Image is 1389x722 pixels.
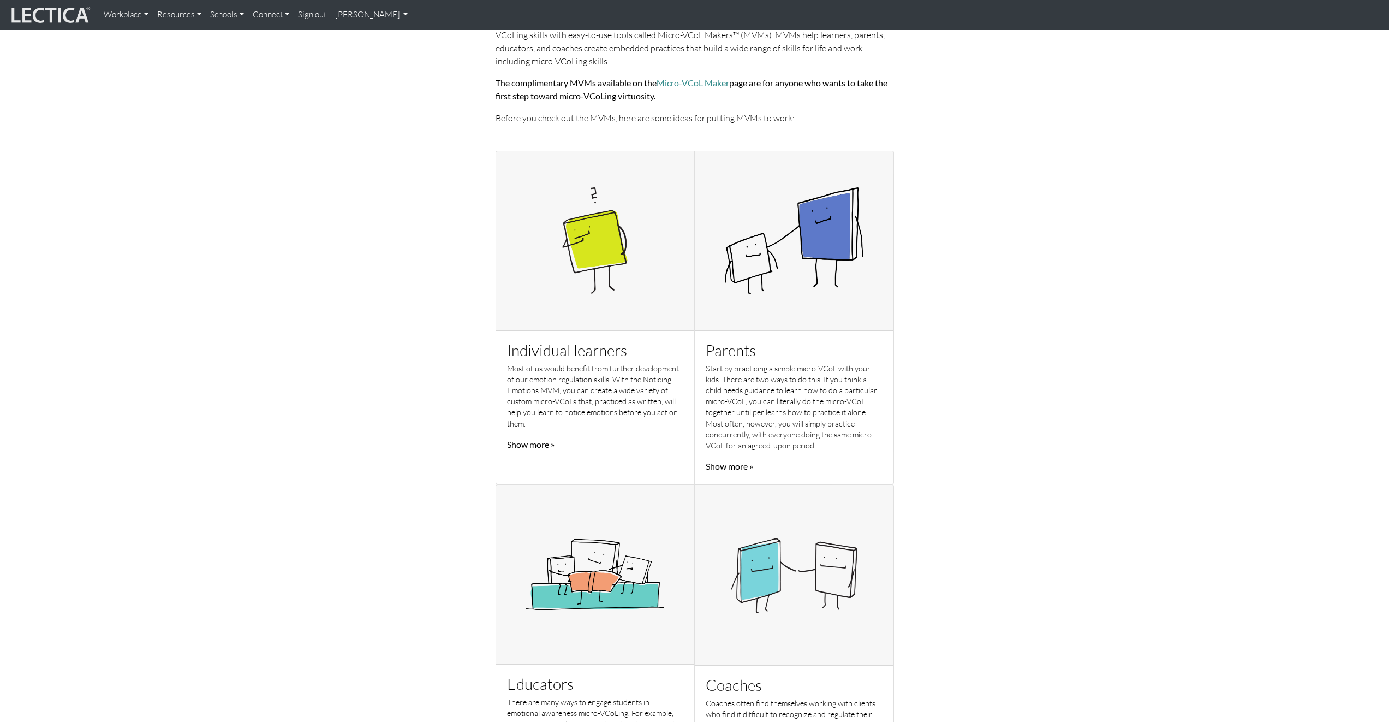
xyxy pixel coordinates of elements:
[695,492,893,659] img: Cartoon of a coach and client
[331,4,413,26] a: [PERSON_NAME]
[496,158,695,324] img: Cartoon of an individual
[9,5,91,26] img: lecticalive
[206,4,248,26] a: Schools
[507,676,684,693] h3: Educators
[695,158,893,324] img: Cartoon of parent and child
[153,4,206,26] a: Resources
[706,461,753,471] a: Show more »
[507,342,684,359] h3: Individual learners
[496,15,894,68] p: We think everyone deserves the opportunity to develop optimally, so we're making it simple to bui...
[294,4,331,26] a: Sign out
[248,4,294,26] a: Connect
[706,677,883,694] h3: Coaches
[706,363,883,451] p: Start by practicing a simple micro-VCoL with your kids. There are two ways to do this. If you thi...
[657,78,729,88] a: Micro-VCoL Maker
[496,78,887,101] strong: The complimentary MVMs available on the page are for anyone who wants to take the first step towa...
[706,342,883,359] h3: Parents
[507,439,555,449] a: Show more »
[496,492,695,658] img: Cartoon of teacher reading to students
[507,363,684,429] p: Most of us would benefit from further development of our emotion regulation skills. With the Noti...
[99,4,153,26] a: Workplace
